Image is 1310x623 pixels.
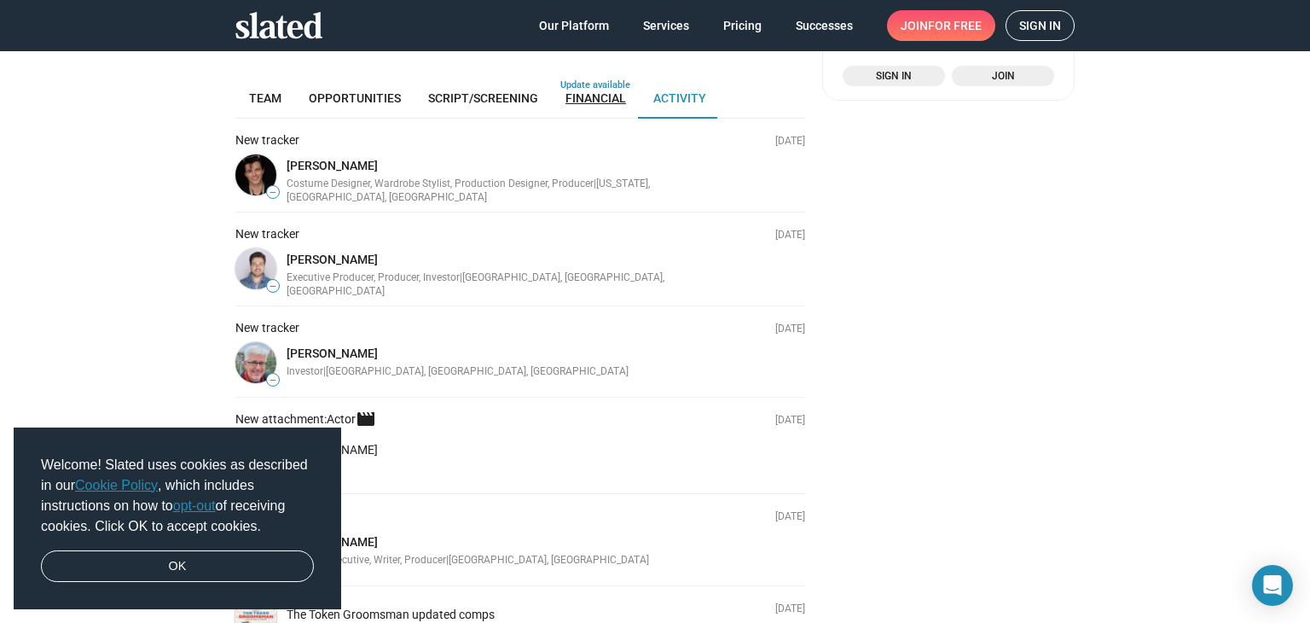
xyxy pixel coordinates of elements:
p: [DATE] [775,510,805,524]
a: [PERSON_NAME] [287,346,378,360]
img: Eric James [235,342,276,383]
img: Dennis Nabrinsky [235,248,276,289]
span: — [267,188,279,197]
a: Sign in [1006,10,1075,41]
p: [DATE] [775,135,805,148]
span: — [267,282,279,291]
span: Activity [653,91,706,105]
span: Sign in [1019,11,1061,40]
a: Join [952,66,1054,86]
span: Join [901,10,982,41]
mat-icon: movie [356,417,376,438]
a: Services [629,10,703,41]
span: Pricing [723,10,762,41]
a: Pricing [710,10,775,41]
span: Opportunities [309,91,401,105]
div: New tracker [235,320,733,336]
span: for free [928,10,982,41]
span: Actor [327,412,382,426]
a: Matthew Solomon [232,151,280,199]
span: Successes [796,10,853,41]
a: Successes [782,10,867,41]
img: Matthew Solomon [235,154,276,195]
p: [DATE] [775,229,805,242]
span: Team [249,91,281,105]
div: cookieconsent [14,428,341,610]
div: New tracker [235,508,733,524]
span: Script/Screening [428,91,538,105]
a: Team [235,78,295,119]
a: Our Platform [525,10,623,41]
span: Our Platform [539,10,609,41]
div: New attachment: [235,411,733,432]
span: Services [643,10,689,41]
a: dismiss cookie message [41,550,314,583]
span: Sign in [853,67,935,84]
a: Eric James [232,339,280,387]
a: Script/Screening [414,78,552,119]
a: Dennis Nabrinsky [232,245,280,293]
a: opt-out [173,498,216,513]
p: [DATE] [775,414,805,428]
div: New tracker [235,132,733,148]
a: Sign in [843,66,945,86]
div: Director, Executive, Writer, Producer | [GEOGRAPHIC_DATA], [GEOGRAPHIC_DATA] [287,554,733,568]
a: [PERSON_NAME] [287,253,378,266]
div: Open Intercom Messenger [1252,565,1293,606]
div: Costume Designer, Wardrobe Stylist, Production Designer, Producer | [US_STATE], [GEOGRAPHIC_DATA]... [287,178,733,205]
p: [DATE] [775,323,805,336]
a: Opportunities [295,78,414,119]
div: Executive Producer, Producer, Investor | [GEOGRAPHIC_DATA], [GEOGRAPHIC_DATA], [GEOGRAPHIC_DATA] [287,271,733,299]
a: Cookie Policy [75,478,158,492]
a: Joinfor free [887,10,995,41]
div: New tracker [235,226,733,242]
a: [PERSON_NAME] [287,159,378,172]
span: Financial [565,91,626,105]
div: The Token Groomsman updated comps [287,607,495,623]
a: Financial [552,78,640,119]
span: Welcome! Slated uses cookies as described in our , which includes instructions on how to of recei... [41,455,314,537]
div: Investor | [GEOGRAPHIC_DATA], [GEOGRAPHIC_DATA], [GEOGRAPHIC_DATA] [287,365,733,379]
p: [DATE] [775,603,805,616]
span: — [267,376,279,385]
span: Join [962,67,1044,84]
a: Activity [640,78,720,119]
